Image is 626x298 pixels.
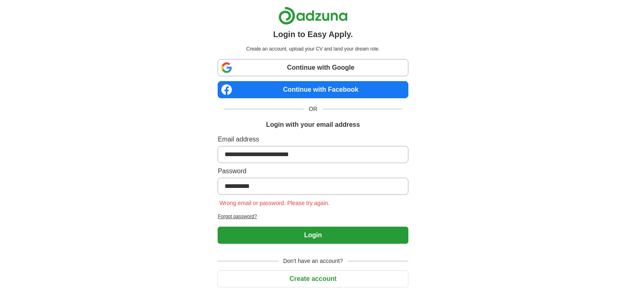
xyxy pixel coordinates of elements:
a: Create account [218,275,408,282]
a: Continue with Google [218,59,408,76]
p: Create an account, upload your CV and land your dream role. [219,45,406,53]
label: Email address [218,135,408,144]
h1: Login with your email address [266,120,360,130]
img: Adzuna logo [278,7,348,25]
label: Password [218,166,408,176]
span: Wrong email or password. Please try again. [218,200,331,206]
button: Create account [218,270,408,287]
span: OR [304,105,322,113]
a: Forgot password? [218,213,408,220]
a: Continue with Facebook [218,81,408,98]
button: Login [218,227,408,244]
span: Don't have an account? [278,257,348,265]
h1: Login to Easy Apply. [273,28,353,40]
